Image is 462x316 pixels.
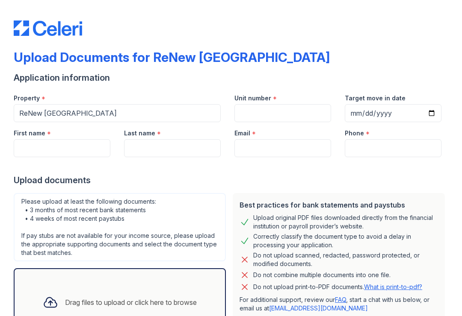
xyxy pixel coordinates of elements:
[240,200,438,210] div: Best practices for bank statements and paystubs
[253,270,391,280] div: Do not combine multiple documents into one file.
[14,20,82,36] img: CE_Logo_Blue-a8612792a0a2168367f1c8372b55b34899dd931a85d93a1a3d3e32e68fde9ad4.png
[14,193,226,261] div: Please upload at least the following documents: • 3 months of most recent bank statements • 4 wee...
[124,129,155,138] label: Last name
[234,129,250,138] label: Email
[240,296,438,313] p: For additional support, review our , start a chat with us below, or email us at
[14,129,45,138] label: First name
[345,129,364,138] label: Phone
[234,94,271,102] label: Unit number
[14,50,330,65] div: Upload Documents for ReNew [GEOGRAPHIC_DATA]
[253,232,438,249] div: Correctly classify the document type to avoid a delay in processing your application.
[14,72,448,84] div: Application information
[253,251,438,268] div: Do not upload scanned, redacted, password protected, or modified documents.
[269,304,368,312] a: [EMAIL_ADDRESS][DOMAIN_NAME]
[65,297,197,307] div: Drag files to upload or click here to browse
[345,94,406,102] label: Target move in date
[253,283,422,291] p: Do not upload print-to-PDF documents.
[253,214,438,231] div: Upload original PDF files downloaded directly from the financial institution or payroll provider’...
[14,174,448,186] div: Upload documents
[335,296,346,303] a: FAQ
[364,283,422,290] a: What is print-to-pdf?
[14,94,40,102] label: Property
